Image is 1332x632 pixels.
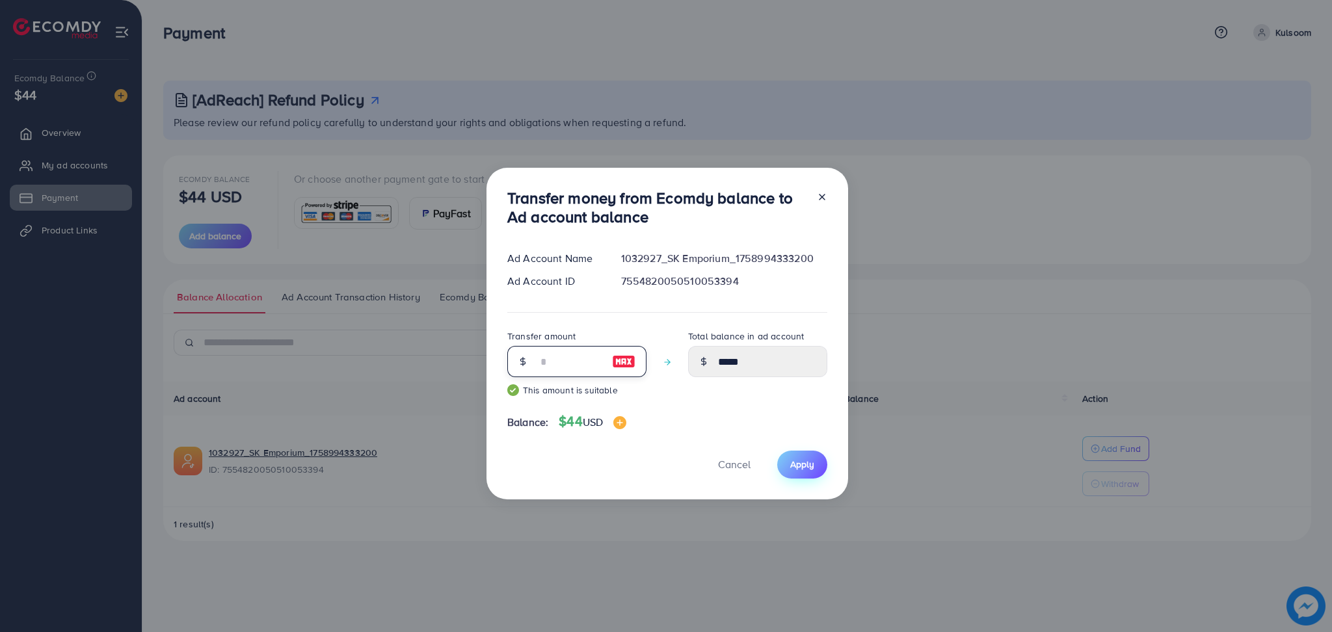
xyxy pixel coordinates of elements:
[611,251,838,266] div: 1032927_SK Emporium_1758994333200
[507,384,519,396] img: guide
[777,451,827,479] button: Apply
[611,274,838,289] div: 7554820050510053394
[612,354,635,369] img: image
[718,457,751,471] span: Cancel
[613,416,626,429] img: image
[790,458,814,471] span: Apply
[497,274,611,289] div: Ad Account ID
[702,451,767,479] button: Cancel
[507,330,576,343] label: Transfer amount
[497,251,611,266] div: Ad Account Name
[688,330,804,343] label: Total balance in ad account
[507,384,646,397] small: This amount is suitable
[507,415,548,430] span: Balance:
[583,415,603,429] span: USD
[507,189,806,226] h3: Transfer money from Ecomdy balance to Ad account balance
[559,414,626,430] h4: $44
